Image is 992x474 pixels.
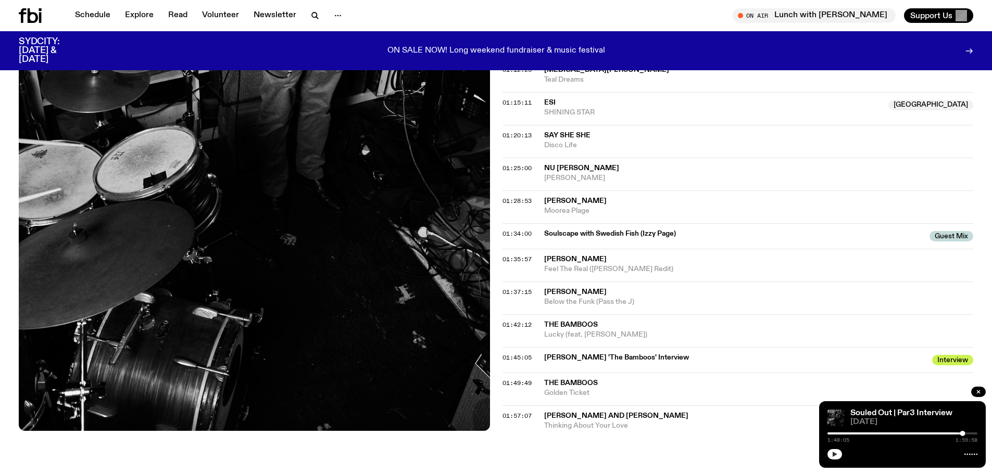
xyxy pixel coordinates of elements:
button: 01:57:07 [503,413,532,419]
button: 01:35:57 [503,257,532,262]
span: Below the Funk (Pass the J) [544,297,974,307]
button: 01:28:53 [503,198,532,204]
h3: SYDCITY: [DATE] & [DATE] [19,37,85,64]
span: 01:34:00 [503,229,532,238]
span: 01:37:15 [503,288,532,296]
span: Esi [544,99,556,106]
a: Souled Out | Par3 Interview [850,409,952,417]
span: 01:28:53 [503,197,532,205]
button: 01:49:49 [503,380,532,386]
span: 1:59:58 [956,438,977,443]
button: 01:15:11 [503,100,532,106]
span: [GEOGRAPHIC_DATA] [888,100,973,110]
a: Explore [119,8,160,23]
span: [PERSON_NAME] 'The Bamboos' Interview [544,353,926,363]
a: Volunteer [196,8,245,23]
span: Support Us [910,11,952,20]
span: [MEDICAL_DATA][PERSON_NAME] [544,66,669,73]
span: Lucky (feat. [PERSON_NAME]) [544,330,974,340]
span: 01:45:05 [503,353,532,362]
span: Say She She [544,132,591,139]
button: 01:25:00 [503,165,532,171]
button: 01:45:05 [503,355,532,361]
span: 01:20:13 [503,131,532,139]
span: Feel The Real ([PERSON_NAME] Redit) [544,264,974,274]
span: Disco Life [544,140,974,150]
p: ON SALE NOW! Long weekend fundraiser & music festival [387,46,605,56]
span: SHINING STAR [544,108,883,118]
span: Moorea Plage [544,206,974,216]
span: Guest Mix [930,231,973,241]
span: Teal Dreams [544,75,974,85]
span: Soulscape with Swedish Fish (Izzy Page) [544,229,924,239]
button: On AirLunch with [PERSON_NAME] [733,8,896,23]
span: Nu [PERSON_NAME] [544,164,619,172]
button: 01:34:00 [503,231,532,237]
span: [PERSON_NAME] [544,197,607,204]
span: Golden Ticket [544,388,974,398]
span: [PERSON_NAME] [544,173,974,183]
span: The Bamboos [544,379,598,387]
span: 01:42:12 [503,321,532,329]
span: 01:35:57 [503,255,532,263]
span: 1:48:05 [827,438,849,443]
button: Support Us [904,8,973,23]
a: Read [162,8,194,23]
span: Thinking About Your Love [544,421,974,431]
button: 01:12:25 [503,67,532,73]
span: [PERSON_NAME] [544,255,607,263]
span: 01:25:00 [503,164,532,172]
span: 01:49:49 [503,379,532,387]
span: The Bamboos [544,321,598,328]
a: Schedule [69,8,117,23]
span: [PERSON_NAME] and [PERSON_NAME] [544,412,688,419]
span: Interview [932,355,973,365]
a: Newsletter [247,8,303,23]
button: 01:42:12 [503,322,532,328]
span: 01:15:11 [503,98,532,107]
span: 01:57:07 [503,412,532,420]
span: [DATE] [850,418,977,426]
button: 01:20:13 [503,133,532,138]
button: 01:37:15 [503,289,532,295]
span: [PERSON_NAME] [544,288,607,296]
